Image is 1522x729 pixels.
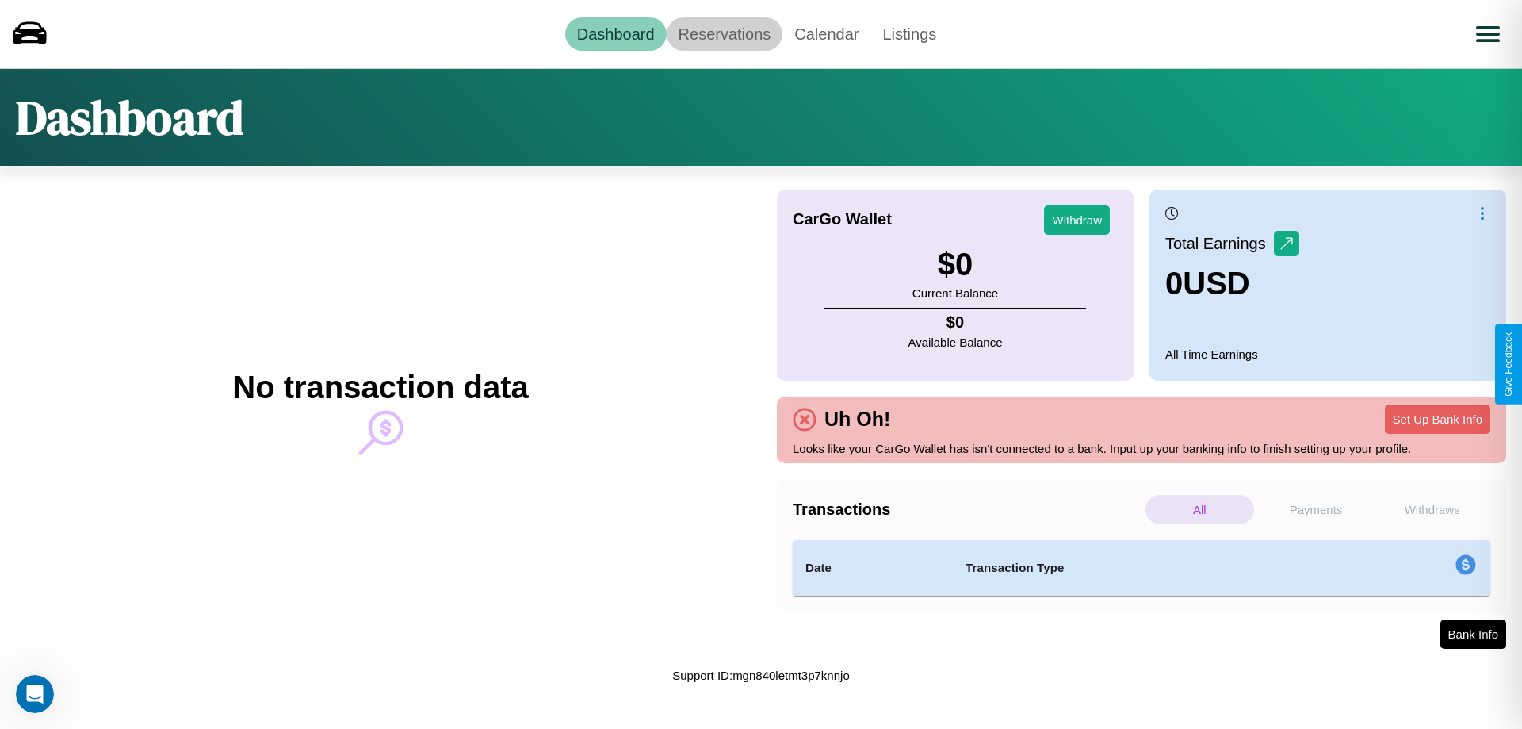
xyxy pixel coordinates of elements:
p: Support ID: mgn840letmt3p7knnjo [672,665,849,686]
p: Available Balance [908,332,1003,353]
h1: Dashboard [16,85,243,150]
a: Reservations [667,17,783,51]
h4: Date [805,558,940,577]
button: Open menu [1466,12,1510,56]
p: Payments [1262,495,1371,524]
h4: $ 0 [908,313,1003,332]
p: All Time Earnings [1165,343,1490,365]
h2: No transaction data [232,370,528,405]
p: All [1145,495,1254,524]
p: Current Balance [912,282,998,304]
h3: 0 USD [1165,266,1299,301]
a: Calendar [782,17,870,51]
button: Set Up Bank Info [1385,405,1490,434]
iframe: Intercom live chat [16,675,54,713]
div: Give Feedback [1503,332,1514,397]
h4: CarGo Wallet [793,210,892,228]
h4: Transactions [793,501,1141,519]
table: simple table [793,540,1490,596]
button: Bank Info [1440,620,1506,649]
p: Withdraws [1378,495,1486,524]
a: Dashboard [565,17,667,51]
p: Total Earnings [1165,229,1274,258]
a: Listings [870,17,948,51]
button: Withdraw [1044,205,1110,235]
h3: $ 0 [912,247,998,282]
h4: Uh Oh! [816,408,898,431]
p: Looks like your CarGo Wallet has isn't connected to a bank. Input up your banking info to finish ... [793,438,1490,459]
h4: Transaction Type [966,558,1325,577]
